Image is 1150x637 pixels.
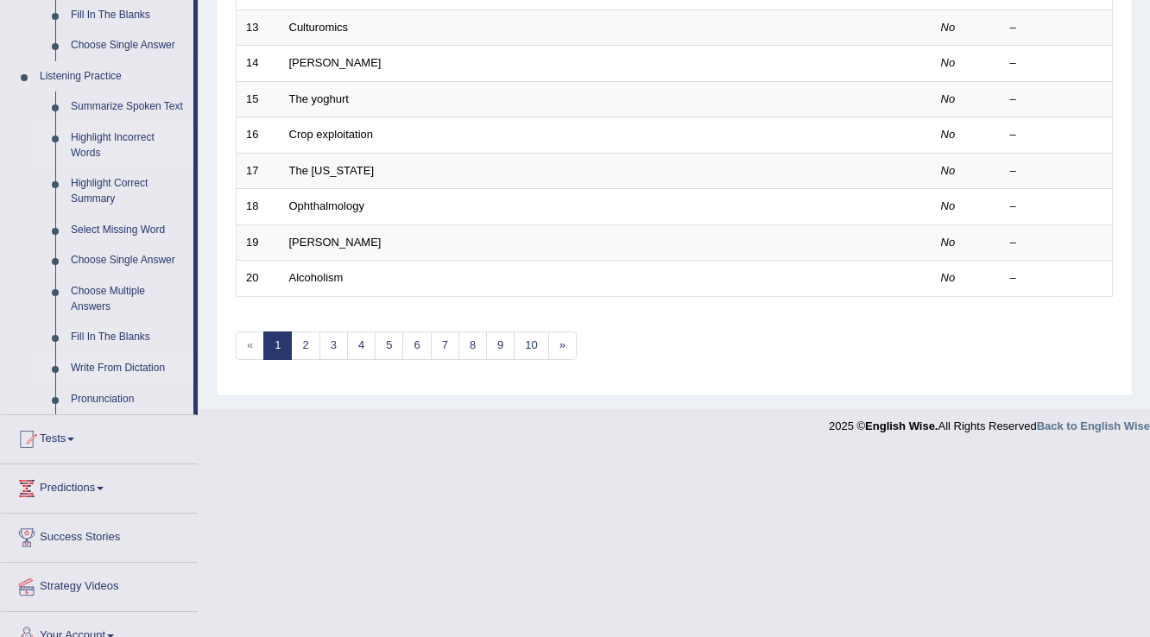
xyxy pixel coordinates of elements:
[1010,91,1103,108] div: –
[63,276,193,322] a: Choose Multiple Answers
[514,331,548,360] a: 10
[865,419,938,432] strong: English Wise.
[63,123,193,168] a: Highlight Incorrect Words
[1010,235,1103,251] div: –
[289,128,374,141] a: Crop exploitation
[941,164,956,177] em: No
[289,164,375,177] a: The [US_STATE]
[263,331,292,360] a: 1
[941,236,956,249] em: No
[1,514,198,557] a: Success Stories
[63,91,193,123] a: Summarize Spoken Text
[63,384,193,415] a: Pronunciation
[289,56,382,69] a: [PERSON_NAME]
[941,271,956,284] em: No
[402,331,431,360] a: 6
[289,92,349,105] a: The yoghurt
[237,46,280,82] td: 14
[1037,419,1150,432] a: Back to English Wise
[941,56,956,69] em: No
[1010,20,1103,36] div: –
[63,353,193,384] a: Write From Dictation
[941,199,956,212] em: No
[1010,270,1103,287] div: –
[289,199,364,212] a: Ophthalmology
[237,189,280,225] td: 18
[291,331,319,360] a: 2
[289,236,382,249] a: [PERSON_NAME]
[237,81,280,117] td: 15
[941,21,956,34] em: No
[1,415,198,458] a: Tests
[63,322,193,353] a: Fill In The Blanks
[63,30,193,61] a: Choose Single Answer
[431,331,459,360] a: 7
[458,331,487,360] a: 8
[375,331,403,360] a: 5
[347,331,376,360] a: 4
[237,9,280,46] td: 13
[237,261,280,297] td: 20
[486,331,515,360] a: 9
[1010,55,1103,72] div: –
[1,464,198,508] a: Predictions
[237,153,280,189] td: 17
[829,409,1150,434] div: 2025 © All Rights Reserved
[1010,127,1103,143] div: –
[63,215,193,246] a: Select Missing Word
[32,61,193,92] a: Listening Practice
[319,331,348,360] a: 3
[941,92,956,105] em: No
[1,563,198,606] a: Strategy Videos
[63,245,193,276] a: Choose Single Answer
[1010,163,1103,180] div: –
[289,21,349,34] a: Culturomics
[63,168,193,214] a: Highlight Correct Summary
[236,331,264,360] span: «
[237,224,280,261] td: 19
[548,331,577,360] a: »
[289,271,344,284] a: Alcoholism
[941,128,956,141] em: No
[237,117,280,154] td: 16
[1010,199,1103,215] div: –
